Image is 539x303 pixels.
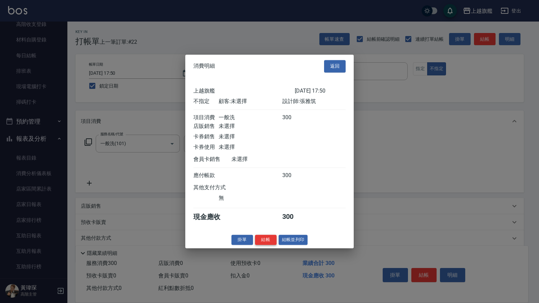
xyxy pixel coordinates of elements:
div: 項目消費 [193,114,219,121]
div: 300 [282,114,308,121]
div: 應付帳款 [193,172,219,179]
div: 300 [282,212,308,222]
button: 結帳 [255,235,277,245]
div: 無 [219,195,282,202]
div: 不指定 [193,98,219,105]
div: 設計師: 張雅筑 [282,98,346,105]
div: 未選擇 [231,156,295,163]
div: 顧客: 未選擇 [219,98,282,105]
button: 掛單 [231,235,253,245]
div: 未選擇 [219,144,282,151]
div: 未選擇 [219,133,282,140]
div: 會員卡銷售 [193,156,231,163]
div: 卡券使用 [193,144,219,151]
span: 消費明細 [193,63,215,70]
div: 其他支付方式 [193,184,244,191]
div: [DATE] 17:50 [295,88,346,95]
div: 現金應收 [193,212,231,222]
div: 上越旗艦 [193,88,295,95]
div: 一般洗 [219,114,282,121]
button: 返回 [324,60,346,72]
div: 300 [282,172,308,179]
div: 未選擇 [219,123,282,130]
div: 卡券銷售 [193,133,219,140]
div: 店販銷售 [193,123,219,130]
button: 結帳並列印 [279,235,308,245]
